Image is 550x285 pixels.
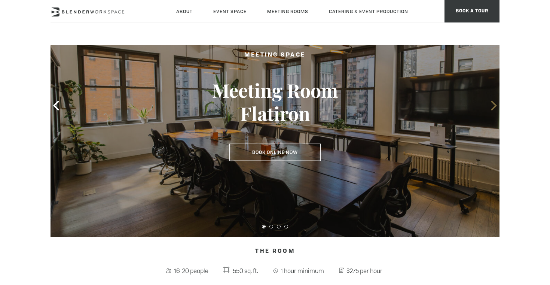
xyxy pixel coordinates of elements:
[189,51,361,60] h2: Meeting Space
[189,79,361,125] h3: Meeting Room Flatiron
[231,265,260,277] span: 550 sq. ft.
[172,265,210,277] span: 16-20 people
[345,265,385,277] span: $275 per hour
[51,245,499,259] h4: The Room
[279,265,326,277] span: 1 hour minimum
[229,144,321,161] a: Book Online Now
